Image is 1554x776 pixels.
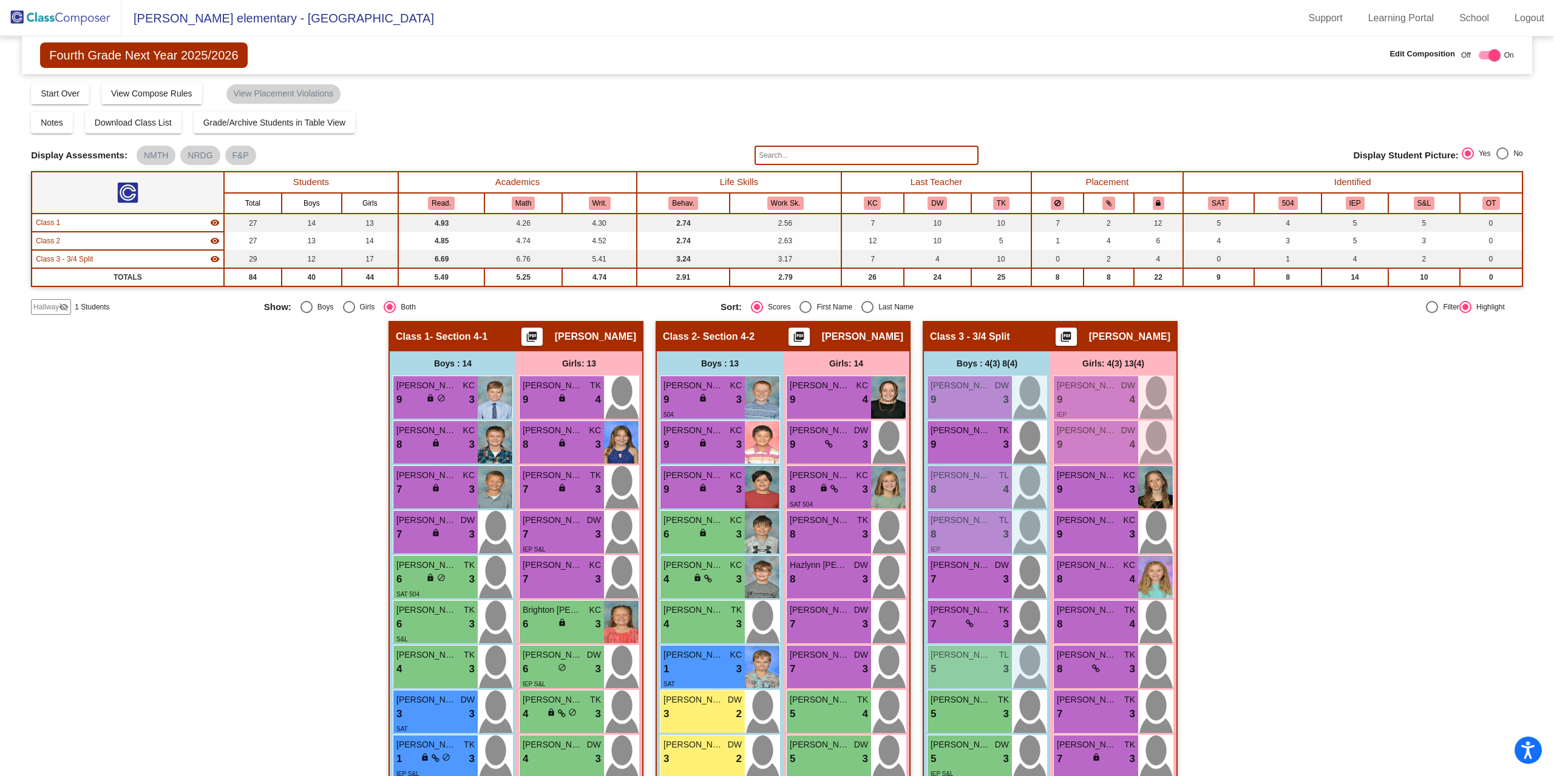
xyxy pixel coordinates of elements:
td: 7 [1031,214,1084,232]
span: 9 [790,437,795,453]
td: 4.74 [562,268,637,286]
span: 3 [1130,482,1135,498]
span: [PERSON_NAME] [396,379,457,392]
td: 9 [1183,268,1254,286]
span: 4 [1003,482,1009,498]
th: Placement [1031,172,1182,193]
span: KC [730,379,742,392]
div: Boys : 4(3) 8(4) [924,351,1050,376]
th: Total [224,193,282,214]
span: [PERSON_NAME] [396,514,457,527]
button: TK [993,197,1009,210]
mat-icon: visibility [210,218,220,228]
td: 4.52 [562,232,637,250]
td: 0 [1460,250,1522,268]
button: Math [512,197,535,210]
span: 3 [863,482,868,498]
span: KC [589,424,601,437]
th: Occupational Therapy [1460,193,1522,214]
span: [PERSON_NAME] [931,469,991,482]
div: Filter [1438,302,1459,312]
span: KC [1124,469,1135,482]
span: [PERSON_NAME] [523,559,583,572]
th: Last Teacher [841,172,1031,193]
span: [PERSON_NAME] [523,514,583,527]
span: KC [857,379,868,392]
span: TL [999,469,1009,482]
span: 6 [663,527,669,542]
th: 504 Plan [1254,193,1322,214]
td: 4 [1322,250,1388,268]
td: 2.63 [730,232,841,250]
span: [PERSON_NAME] [931,424,991,437]
td: 10 [971,214,1031,232]
th: Students [224,172,399,193]
td: 4.26 [484,214,562,232]
span: [PERSON_NAME] [396,469,457,482]
div: Boys [313,302,334,312]
th: Life Skills [637,172,841,193]
mat-icon: visibility_off [59,302,69,312]
mat-chip: NMTH [137,146,175,165]
span: lock [699,528,707,537]
span: 7 [396,482,402,498]
span: [PERSON_NAME] [523,424,583,437]
th: Kaitlyn Crane [841,193,904,214]
span: TL [999,514,1009,527]
span: 9 [931,392,936,408]
span: 3 [736,482,742,498]
span: 9 [663,392,669,408]
mat-radio-group: Select an option [264,301,711,313]
td: 8 [1084,268,1134,286]
a: Support [1299,8,1352,28]
span: DW [854,424,868,437]
span: 3 [863,527,868,542]
mat-icon: picture_as_pdf [792,331,806,348]
td: 12 [282,250,342,268]
td: 24 [904,268,971,286]
td: 2 [1388,250,1460,268]
span: [PERSON_NAME] [523,379,583,392]
span: Class 1 [36,217,60,228]
th: Devon Wheatley [904,193,971,214]
span: View Compose Rules [111,89,192,98]
button: Print Students Details [789,328,810,346]
td: 0 [1460,268,1522,286]
button: Notes [31,112,73,133]
span: 3 [469,392,475,408]
td: 4 [1084,232,1134,250]
td: 14 [342,232,399,250]
td: 6 [1134,232,1183,250]
td: 2 [1084,250,1134,268]
td: Jennifer Parker - No Class Name [32,250,223,268]
div: Girls: 14 [783,351,909,376]
td: 6.76 [484,250,562,268]
span: DW [1121,424,1135,437]
th: Keep away students [1031,193,1084,214]
span: Display Student Picture: [1354,150,1459,161]
span: 3 [469,482,475,498]
span: lock [432,439,440,447]
button: View Compose Rules [101,83,202,104]
span: KC [730,514,742,527]
button: KC [864,197,881,210]
span: TK [857,514,868,527]
button: SAT [1208,197,1229,210]
span: 8 [931,527,936,542]
button: Start Over [31,83,89,104]
th: Tina Kaltz [971,193,1031,214]
mat-icon: picture_as_pdf [1059,331,1073,348]
mat-radio-group: Select an option [721,301,1168,313]
span: [PERSON_NAME] [396,424,457,437]
td: 5.41 [562,250,637,268]
span: [PERSON_NAME] [931,514,991,527]
span: 1 Students [75,302,109,312]
td: 10 [1388,268,1460,286]
div: Boys : 14 [390,351,516,376]
td: Christy Chapin - Section 4-1 [32,214,223,232]
td: 22 [1134,268,1183,286]
button: OT [1482,197,1499,210]
span: Class 2 [36,235,60,246]
span: [PERSON_NAME] [396,559,457,572]
td: 4.93 [398,214,484,232]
